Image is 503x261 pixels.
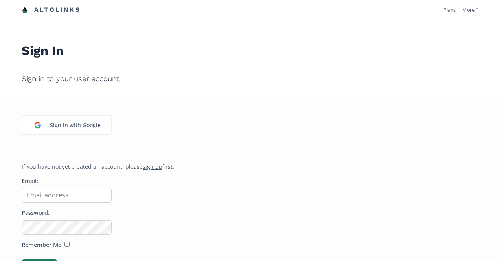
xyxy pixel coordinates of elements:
[22,177,38,185] label: Email:
[22,209,50,217] label: Password:
[22,115,112,135] a: Sign in with Google
[462,6,478,13] a: More
[46,117,105,133] div: Sign in with Google
[22,26,481,63] h1: Sign In
[22,163,481,171] p: If you have not yet created an account, please first.
[22,7,28,13] img: favicon-32x32.png
[22,4,81,16] a: Altolinks
[22,69,481,89] h2: Sign in to your user account.
[22,188,112,203] input: Email address
[443,6,456,13] a: Plans
[22,241,63,249] label: Remember Me:
[29,117,46,133] img: google_login_logo_184.png
[143,163,162,170] a: sign up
